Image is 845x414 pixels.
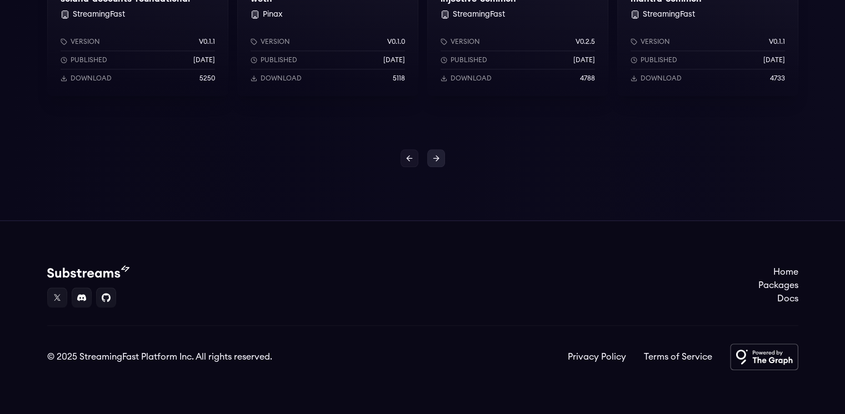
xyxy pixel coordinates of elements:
[453,9,505,20] button: StreamingFast
[261,37,290,46] p: Version
[47,265,129,279] img: Substream's logo
[451,74,492,83] p: Download
[576,37,595,46] p: v0.2.5
[758,265,798,279] a: Home
[387,37,405,46] p: v0.1.0
[451,37,480,46] p: Version
[769,37,785,46] p: v0.1.1
[199,37,215,46] p: v0.1.1
[71,74,112,83] p: Download
[641,37,670,46] p: Version
[644,350,712,363] a: Terms of Service
[71,37,100,46] p: Version
[573,55,595,64] p: [DATE]
[643,9,695,20] button: StreamingFast
[261,55,297,64] p: Published
[47,350,272,363] div: © 2025 StreamingFast Platform Inc. All rights reserved.
[641,55,677,64] p: Published
[383,55,405,64] p: [DATE]
[730,344,798,370] img: Powered by The Graph
[393,74,405,83] p: 5118
[763,55,785,64] p: [DATE]
[263,9,282,20] button: Pinax
[641,74,682,83] p: Download
[71,55,107,64] p: Published
[451,55,487,64] p: Published
[770,74,785,83] p: 4733
[580,74,595,83] p: 4788
[193,55,215,64] p: [DATE]
[758,292,798,305] a: Docs
[758,279,798,292] a: Packages
[199,74,215,83] p: 5250
[73,9,125,20] button: StreamingFast
[568,350,626,363] a: Privacy Policy
[261,74,302,83] p: Download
